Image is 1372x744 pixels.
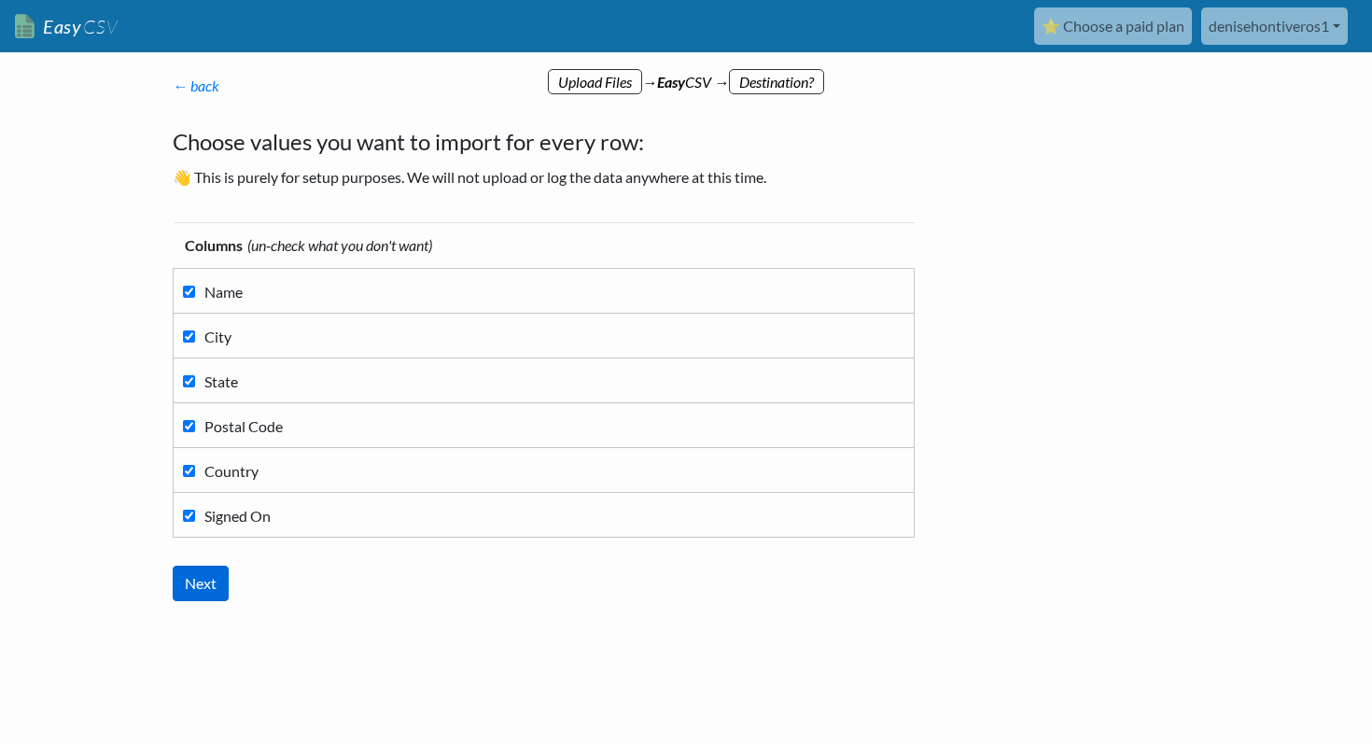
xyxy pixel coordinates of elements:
[183,420,195,432] input: Postal Code
[183,510,195,522] input: Signed On
[183,375,195,387] input: State
[183,330,195,343] input: City
[1201,7,1348,45] a: denisehontiveros1
[154,52,1218,93] div: → CSV →
[173,77,219,94] a: ← back
[1034,7,1192,45] a: ⭐ Choose a paid plan
[173,125,933,159] h4: Choose values you want to import for every row:
[173,566,229,601] input: Next
[247,236,432,254] i: (un-check what you don't want)
[183,465,195,477] input: Country
[15,7,118,46] a: EasyCSV
[204,417,283,435] span: Postal Code
[204,507,271,525] span: Signed On
[204,372,238,390] span: State
[1279,651,1350,722] iframe: Drift Widget Chat Controller
[173,166,933,189] p: 👋 This is purely for setup purposes. We will not upload or log the data anywhere at this time.
[81,15,118,38] span: CSV
[204,283,243,301] span: Name
[174,223,915,269] th: Columns
[204,328,231,345] span: City
[183,286,195,298] input: Name
[204,462,259,480] span: Country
